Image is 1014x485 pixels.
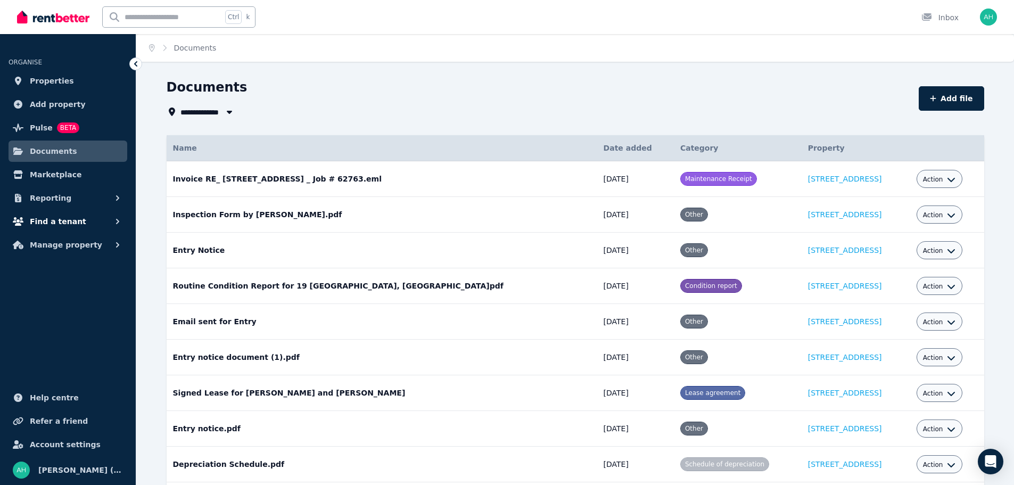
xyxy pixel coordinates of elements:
button: Action [923,318,956,326]
button: Reporting [9,187,127,209]
a: [STREET_ADDRESS] [808,424,882,433]
span: ORGANISE [9,59,42,66]
span: Other [685,354,703,361]
span: [PERSON_NAME] (Ally) Hewings [38,464,123,476]
button: Add file [919,86,984,111]
a: [STREET_ADDRESS] [808,175,882,183]
span: Action [923,318,943,326]
img: RentBetter [17,9,89,25]
button: Find a tenant [9,211,127,232]
a: Account settings [9,434,127,455]
a: PulseBETA [9,117,127,138]
span: Marketplace [30,168,81,181]
span: Action [923,461,943,469]
span: Ctrl [225,10,242,24]
td: [DATE] [597,161,674,197]
h1: Documents [167,79,248,96]
th: Category [674,135,802,161]
button: Action [923,211,956,219]
span: Lease agreement [685,389,740,397]
td: [DATE] [597,340,674,375]
button: Manage property [9,234,127,256]
td: [DATE] [597,447,674,482]
th: Property [802,135,910,161]
td: Entry notice.pdf [167,411,597,447]
td: Email sent for Entry [167,304,597,340]
td: [DATE] [597,197,674,233]
button: Action [923,461,956,469]
a: [STREET_ADDRESS] [808,246,882,254]
img: Alicia (Ally) Hewings [13,462,30,479]
td: Entry notice document (1).pdf [167,340,597,375]
td: Routine Condition Report for 19 [GEOGRAPHIC_DATA], [GEOGRAPHIC_DATA]pdf [167,268,597,304]
span: Action [923,354,943,362]
th: Date added [597,135,674,161]
td: [DATE] [597,304,674,340]
span: Reporting [30,192,71,204]
span: Manage property [30,239,102,251]
td: Invoice RE_ [STREET_ADDRESS] _ Job # 62763.eml [167,161,597,197]
span: Help centre [30,391,79,404]
a: [STREET_ADDRESS] [808,317,882,326]
a: [STREET_ADDRESS] [808,389,882,397]
td: Signed Lease for [PERSON_NAME] and [PERSON_NAME] [167,375,597,411]
a: [STREET_ADDRESS] [808,460,882,468]
a: Add property [9,94,127,115]
td: [DATE] [597,375,674,411]
td: [DATE] [597,411,674,447]
span: k [246,13,250,21]
button: Action [923,282,956,291]
span: BETA [57,122,79,133]
span: Action [923,175,943,184]
div: Open Intercom Messenger [978,449,1003,474]
span: Action [923,425,943,433]
a: Help centre [9,387,127,408]
span: Properties [30,75,74,87]
span: Action [923,389,943,398]
span: Account settings [30,438,101,451]
span: Documents [30,145,77,158]
td: [DATE] [597,233,674,268]
span: Schedule of depreciation [685,461,764,468]
span: Other [685,425,703,432]
span: Refer a friend [30,415,88,428]
span: Condition report [685,282,737,290]
span: Other [685,246,703,254]
a: [STREET_ADDRESS] [808,282,882,290]
span: Action [923,282,943,291]
span: Documents [174,43,217,53]
button: Action [923,425,956,433]
td: Entry Notice [167,233,597,268]
button: Action [923,389,956,398]
a: Marketplace [9,164,127,185]
span: Name [173,144,197,152]
a: Properties [9,70,127,92]
span: Action [923,246,943,255]
button: Action [923,246,956,255]
td: Inspection Form by [PERSON_NAME].pdf [167,197,597,233]
img: Alicia (Ally) Hewings [980,9,997,26]
span: Pulse [30,121,53,134]
a: [STREET_ADDRESS] [808,210,882,219]
span: Maintenance Receipt [685,175,752,183]
button: Action [923,354,956,362]
span: Find a tenant [30,215,86,228]
td: Depreciation Schedule.pdf [167,447,597,482]
span: Other [685,318,703,325]
nav: Breadcrumb [136,34,229,62]
a: Refer a friend [9,410,127,432]
div: Inbox [921,12,959,23]
button: Action [923,175,956,184]
a: Documents [9,141,127,162]
td: [DATE] [597,268,674,304]
span: Action [923,211,943,219]
a: [STREET_ADDRESS] [808,353,882,361]
span: Add property [30,98,86,111]
span: Other [685,211,703,218]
